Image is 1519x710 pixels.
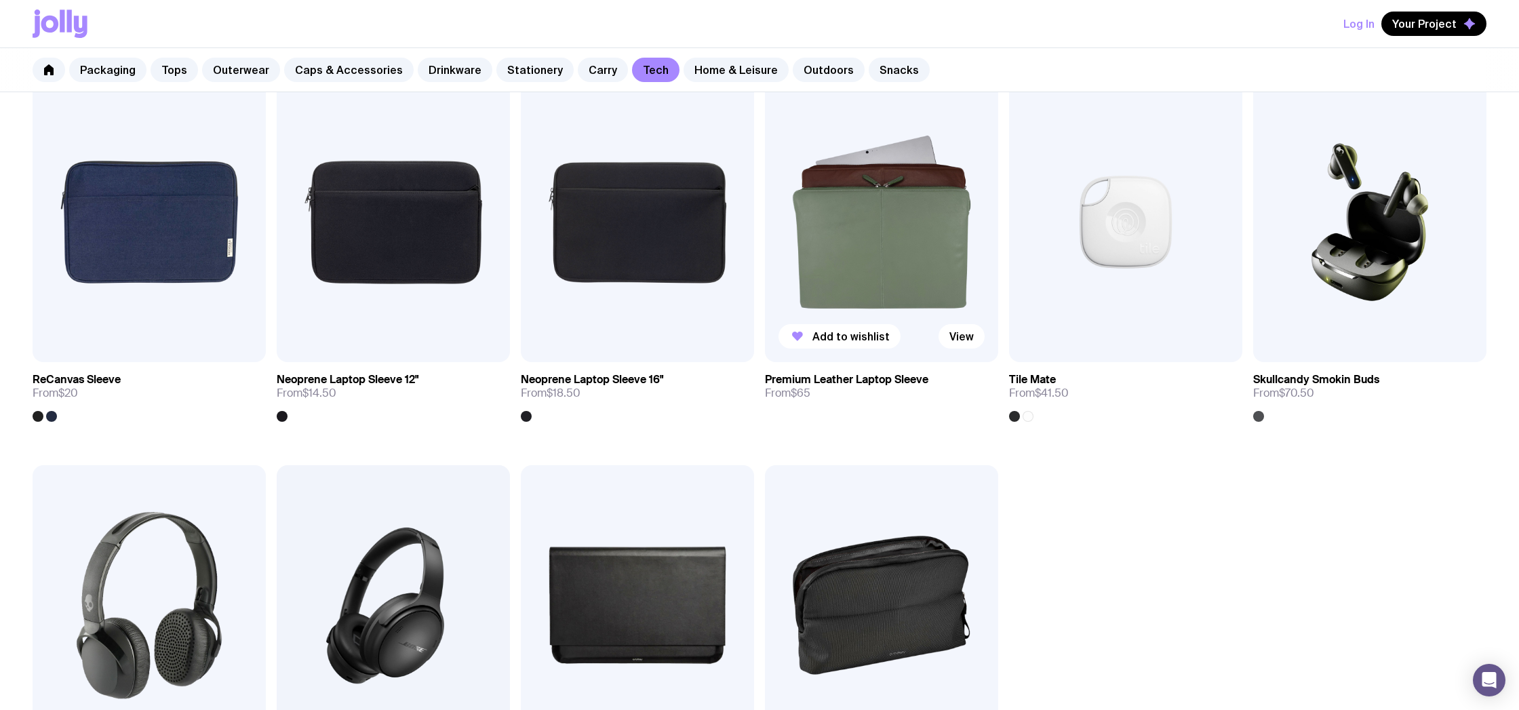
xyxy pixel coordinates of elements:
a: Premium Leather Laptop SleeveFrom$65 [765,362,998,411]
a: Tile MateFrom$41.50 [1009,362,1242,422]
a: Home & Leisure [684,58,789,82]
button: Add to wishlist [778,324,901,349]
span: $20 [58,386,78,400]
a: Skullcandy Smokin BudsFrom$70.50 [1253,362,1486,422]
a: Packaging [69,58,146,82]
a: Caps & Accessories [284,58,414,82]
a: Tops [151,58,198,82]
a: Stationery [496,58,574,82]
span: $18.50 [547,386,580,400]
a: Outdoors [793,58,865,82]
span: From [277,387,336,400]
span: From [765,387,810,400]
button: Your Project [1381,12,1486,36]
button: Log In [1343,12,1375,36]
span: $65 [791,386,810,400]
h3: Skullcandy Smokin Buds [1253,373,1379,387]
a: View [939,324,985,349]
a: ReCanvas SleeveFrom$20 [33,362,266,422]
span: $41.50 [1035,386,1069,400]
span: Add to wishlist [812,330,890,343]
div: Open Intercom Messenger [1473,664,1505,696]
a: Snacks [869,58,930,82]
span: Your Project [1392,17,1457,31]
a: Carry [578,58,628,82]
a: Neoprene Laptop Sleeve 16"From$18.50 [521,362,754,422]
h3: Tile Mate [1009,373,1056,387]
span: From [521,387,580,400]
span: $70.50 [1279,386,1314,400]
h3: Neoprene Laptop Sleeve 12" [277,373,418,387]
a: Tech [632,58,679,82]
span: $14.50 [302,386,336,400]
h3: Premium Leather Laptop Sleeve [765,373,928,387]
a: Outerwear [202,58,280,82]
span: From [1253,387,1314,400]
span: From [33,387,78,400]
a: Neoprene Laptop Sleeve 12"From$14.50 [277,362,510,422]
a: Drinkware [418,58,492,82]
h3: Neoprene Laptop Sleeve 16" [521,373,663,387]
span: From [1009,387,1069,400]
h3: ReCanvas Sleeve [33,373,121,387]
